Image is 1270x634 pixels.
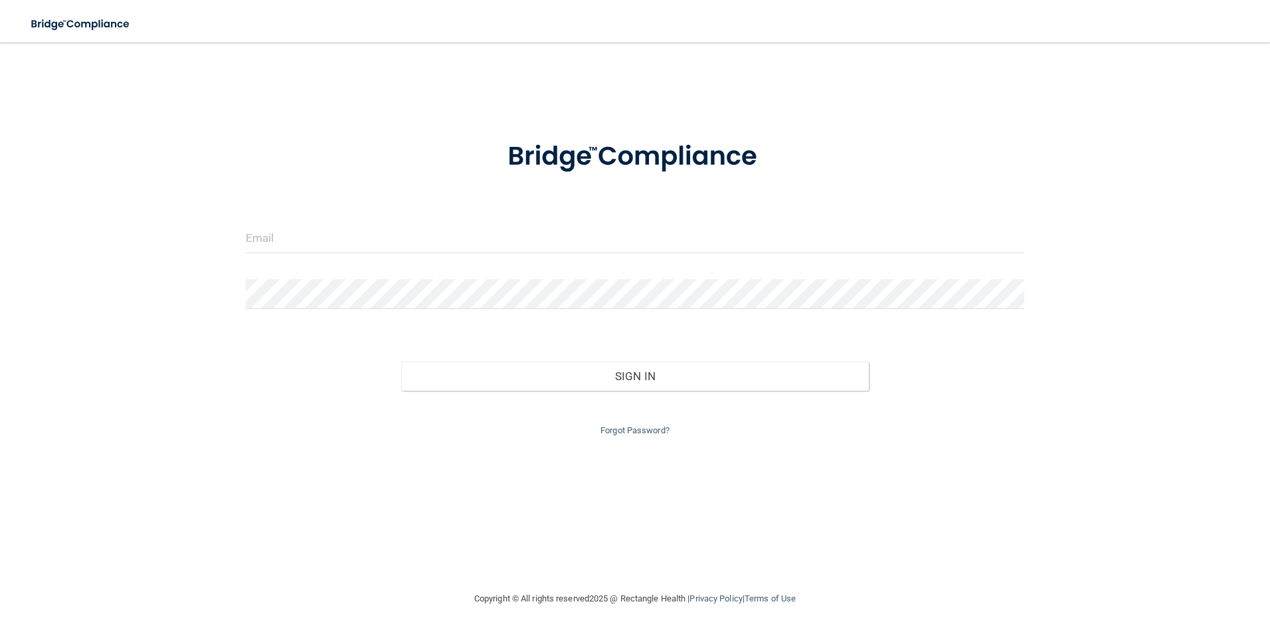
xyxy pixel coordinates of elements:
[401,362,869,391] button: Sign In
[393,578,877,620] div: Copyright © All rights reserved 2025 @ Rectangle Health | |
[689,593,742,603] a: Privacy Policy
[20,11,142,38] img: bridge_compliance_login_screen.278c3ca4.svg
[480,122,790,191] img: bridge_compliance_login_screen.278c3ca4.svg
[246,223,1025,253] input: Email
[745,593,796,603] a: Terms of Use
[600,425,670,435] a: Forgot Password?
